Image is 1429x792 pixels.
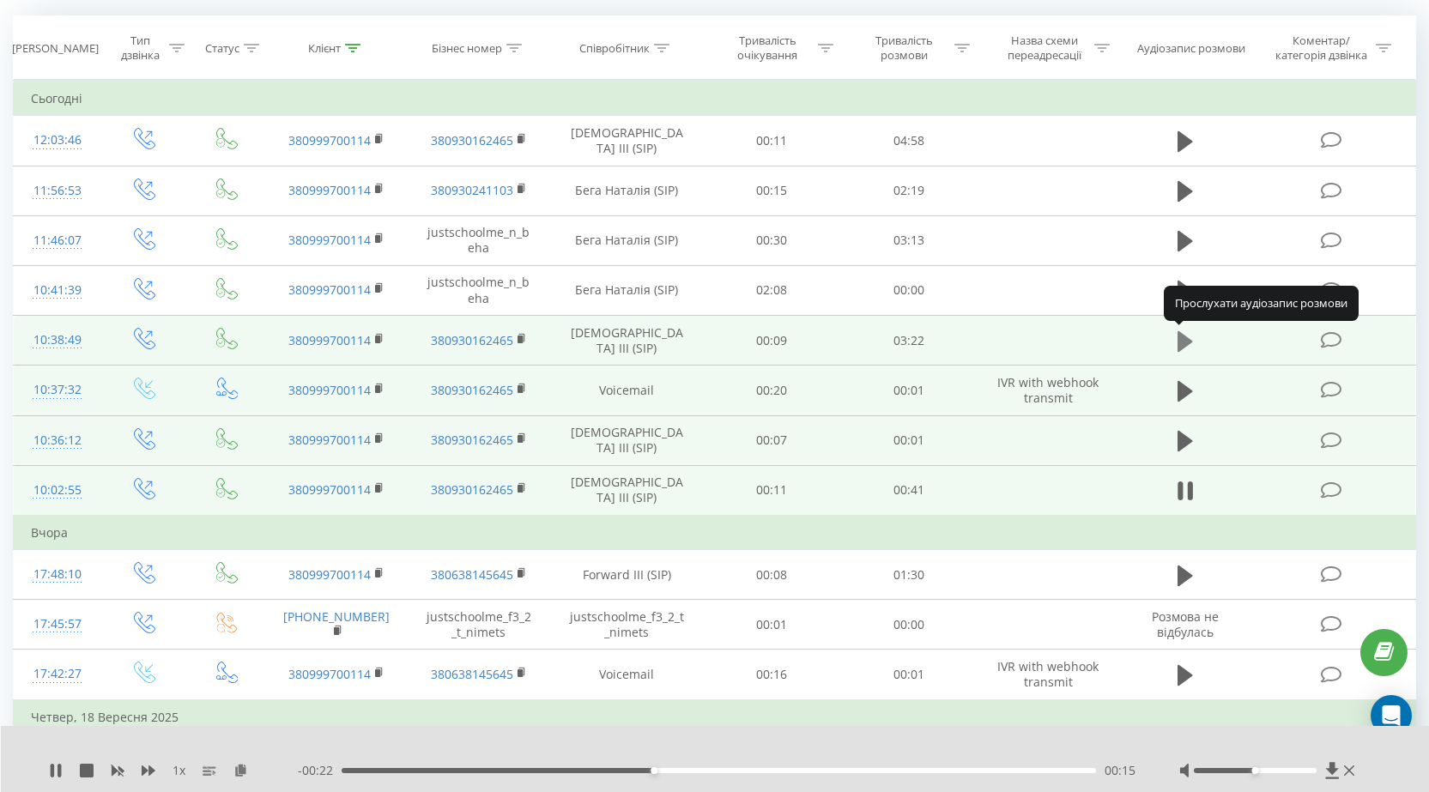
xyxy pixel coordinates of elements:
td: 03:22 [840,316,978,366]
td: Бега Наталія (SIP) [550,265,704,315]
div: 11:56:53 [31,174,84,208]
div: [PERSON_NAME] [12,41,99,56]
div: Коментар/категорія дзвінка [1271,33,1371,63]
td: IVR with webhook transmit [977,650,1119,700]
div: Тривалість очікування [722,33,814,63]
td: Voicemail [550,650,704,700]
td: [DEMOGRAPHIC_DATA] III (SIP) [550,116,704,166]
div: Співробітник [579,41,650,56]
a: 380930162465 [431,432,513,448]
td: justschoolme_f3_2_t_nimets [550,600,704,650]
td: [DEMOGRAPHIC_DATA] III (SIP) [550,465,704,516]
td: 04:58 [840,116,978,166]
td: 02:19 [840,166,978,215]
td: 00:00 [840,600,978,650]
div: 10:36:12 [31,424,84,457]
span: 1 x [173,762,185,779]
a: 380999700114 [288,432,371,448]
div: 17:42:27 [31,657,84,691]
span: - 00:22 [298,762,342,779]
a: 380999700114 [288,281,371,298]
a: 380999700114 [288,232,371,248]
td: 00:41 [840,465,978,516]
div: 17:45:57 [31,608,84,641]
a: 380999700114 [288,666,371,682]
div: Бізнес номер [432,41,502,56]
a: 380930162465 [431,382,513,398]
td: 00:11 [703,465,840,516]
td: 01:30 [840,550,978,600]
td: 00:16 [703,650,840,700]
td: IVR with webhook transmit [977,366,1119,415]
td: [DEMOGRAPHIC_DATA] III (SIP) [550,316,704,366]
a: 380999700114 [288,382,371,398]
div: 17:48:10 [31,558,84,591]
td: 00:15 [703,166,840,215]
td: 00:01 [840,366,978,415]
td: Voicemail [550,366,704,415]
div: Аудіозапис розмови [1137,41,1245,56]
td: justschoolme_n_beha [408,215,550,265]
div: Прослухати аудіозапис розмови [1164,286,1359,320]
a: 380930162465 [431,332,513,348]
div: Статус [205,41,239,56]
td: 00:08 [703,550,840,600]
div: Accessibility label [1251,767,1258,774]
td: justschoolme_n_beha [408,265,550,315]
a: 380999700114 [288,332,371,348]
a: 380930162465 [431,481,513,498]
div: Accessibility label [651,767,657,774]
span: Розмова не відбулась [1152,608,1219,640]
div: 11:46:07 [31,224,84,257]
td: justschoolme_f3_2_t_nimets [408,600,550,650]
div: 12:03:46 [31,124,84,157]
div: Тип дзвінка [116,33,164,63]
td: 00:07 [703,415,840,465]
div: Open Intercom Messenger [1371,695,1412,736]
td: Четвер, 18 Вересня 2025 [14,700,1416,735]
a: 380638145645 [431,666,513,682]
td: 00:01 [703,600,840,650]
td: Forward III (SIP) [550,550,704,600]
td: 00:01 [840,650,978,700]
td: 00:01 [840,415,978,465]
div: 10:02:55 [31,474,84,507]
div: 10:37:32 [31,373,84,407]
td: Бега Наталія (SIP) [550,166,704,215]
td: 00:11 [703,116,840,166]
a: 380638145645 [431,566,513,583]
a: 380999700114 [288,182,371,198]
a: 380999700114 [288,566,371,583]
a: 380930241103 [431,182,513,198]
td: Вчора [14,516,1416,550]
td: 00:30 [703,215,840,265]
a: [PHONE_NUMBER] [283,608,390,625]
td: Сьогодні [14,82,1416,116]
div: 10:38:49 [31,323,84,357]
div: Клієнт [308,41,341,56]
a: 380999700114 [288,481,371,498]
td: 00:20 [703,366,840,415]
span: 00:15 [1105,762,1135,779]
td: [DEMOGRAPHIC_DATA] III (SIP) [550,415,704,465]
td: 00:00 [840,265,978,315]
td: 03:13 [840,215,978,265]
td: Бега Наталія (SIP) [550,215,704,265]
td: 00:09 [703,316,840,366]
a: 380930162465 [431,132,513,148]
div: Назва схеми переадресації [998,33,1090,63]
a: 380999700114 [288,132,371,148]
td: 02:08 [703,265,840,315]
div: Тривалість розмови [858,33,950,63]
div: 10:41:39 [31,274,84,307]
